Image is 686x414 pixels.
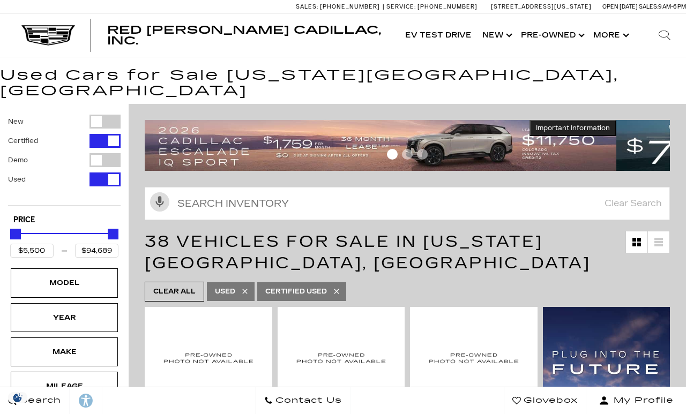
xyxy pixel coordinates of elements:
input: Maximum [75,244,118,258]
span: Glovebox [521,393,578,408]
span: 9 AM-6 PM [658,3,686,10]
div: Year [38,312,91,323]
section: Click to Open Cookie Consent Modal [5,392,30,403]
label: Demo [8,155,28,165]
span: Go to slide 1 [387,149,398,160]
a: [STREET_ADDRESS][US_STATE] [491,3,592,10]
img: 2011 Cadillac DTS Platinum Collection [286,315,397,401]
span: My Profile [609,393,674,408]
span: Red [PERSON_NAME] Cadillac, Inc. [107,24,381,47]
span: Go to slide 2 [402,149,413,160]
input: Search Inventory [145,187,670,220]
span: Certified Used [265,285,327,298]
svg: Click to toggle on voice search [150,192,169,212]
span: Important Information [536,124,610,132]
div: MileageMileage [11,372,118,401]
span: 38 Vehicles for Sale in [US_STATE][GEOGRAPHIC_DATA], [GEOGRAPHIC_DATA] [145,232,591,273]
span: Service: [386,3,416,10]
img: Cadillac Dark Logo with Cadillac White Text [21,25,75,46]
a: Glovebox [504,387,586,414]
a: Sales: [PHONE_NUMBER] [296,4,383,10]
a: Red [PERSON_NAME] Cadillac, Inc. [107,25,389,46]
a: Contact Us [256,387,351,414]
input: Minimum [10,244,54,258]
div: Mileage [38,380,91,392]
span: Go to slide 3 [417,149,428,160]
span: Clear All [153,285,196,298]
span: [PHONE_NUMBER] [320,3,380,10]
div: Make [38,346,91,358]
span: Sales: [639,3,658,10]
a: EV Test Drive [400,14,477,57]
div: ModelModel [11,268,118,297]
div: Model [38,277,91,289]
h5: Price [13,215,115,225]
div: Filter by Vehicle Type [8,115,121,205]
a: New [477,14,516,57]
span: Used [215,285,235,298]
span: Search [17,393,61,408]
label: Used [8,174,26,185]
span: Sales: [296,3,318,10]
label: Certified [8,136,38,146]
button: Important Information [530,120,616,136]
label: New [8,116,24,127]
img: 2509-September-FOM-Escalade-IQ-Lease9 [145,120,616,170]
div: MakeMake [11,337,118,366]
span: Open [DATE] [602,3,638,10]
img: 2020 Cadillac XT4 Premium Luxury [418,315,530,401]
img: Opt-Out Icon [5,392,30,403]
div: YearYear [11,303,118,332]
a: Service: [PHONE_NUMBER] [383,4,480,10]
button: More [588,14,632,57]
button: Open user profile menu [586,387,686,414]
div: Minimum Price [10,229,21,239]
div: Maximum Price [108,229,118,239]
img: 2014 Cadillac XTS PREM [153,315,264,401]
a: Pre-Owned [516,14,588,57]
span: Contact Us [273,393,342,408]
div: Price [10,225,118,258]
span: [PHONE_NUMBER] [417,3,478,10]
